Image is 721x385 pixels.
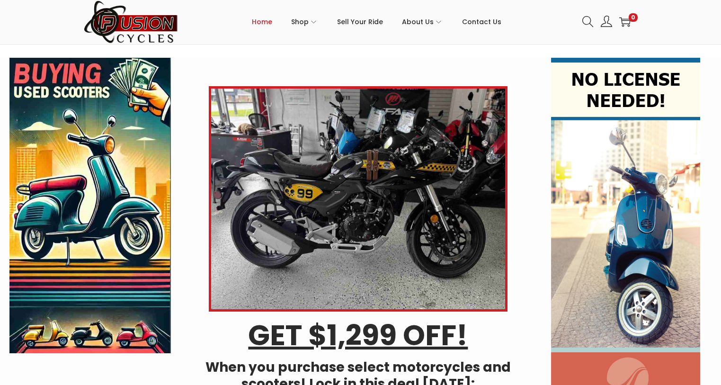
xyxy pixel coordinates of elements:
span: About Us [402,10,434,34]
a: 0 [619,16,631,27]
a: Contact Us [462,0,501,43]
u: GET $1,299 OFF! [248,315,468,355]
a: Shop [291,0,318,43]
a: About Us [402,0,443,43]
span: Shop [291,10,309,34]
a: Home [252,0,272,43]
span: Home [252,10,272,34]
a: Sell Your Ride [337,0,383,43]
nav: Primary navigation [178,0,575,43]
span: Contact Us [462,10,501,34]
span: Sell Your Ride [337,10,383,34]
